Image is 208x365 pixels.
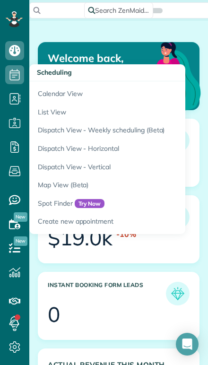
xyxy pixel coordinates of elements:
[48,52,147,77] p: Welcome back, [PERSON_NAME]!
[168,284,187,303] img: icon_form_leads-04211a6a04a5b2264e4ee56bc0799ec3eb69b7e499cbb523a139df1d13a81ae0.png
[48,227,113,248] div: $19.0k
[176,333,199,356] div: Open Intercom Messenger
[48,282,166,305] h3: Instant Booking Form Leads
[75,199,105,209] span: Try Now
[116,229,136,240] div: -10%
[111,31,203,123] img: dashboard_welcome-42a62b7d889689a78055ac9021e634bf52bae3f8056760290aed330b23ab8690.png
[14,212,27,222] span: New
[37,68,72,77] span: Scheduling
[14,236,27,246] span: New
[48,304,60,325] div: 0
